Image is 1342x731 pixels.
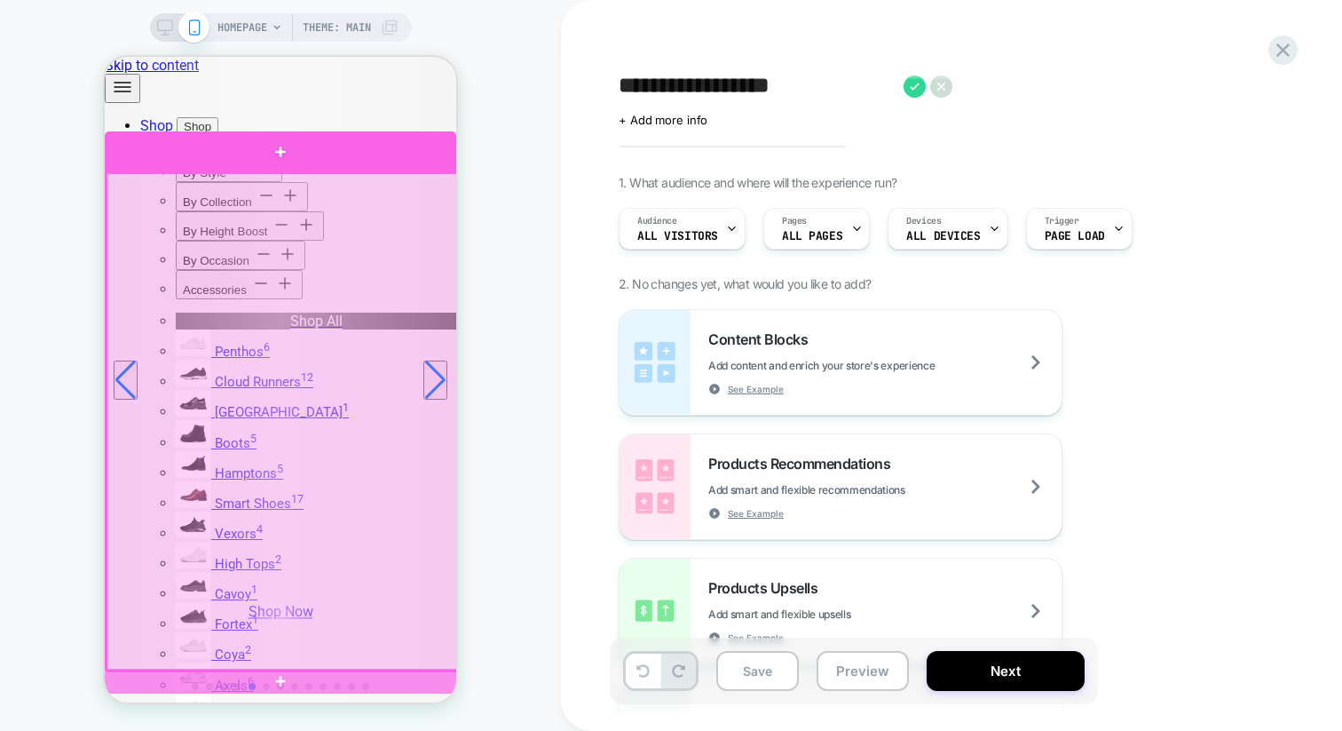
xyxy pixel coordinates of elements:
[708,608,939,621] span: Add smart and flexible upsells
[708,330,817,348] span: Content Blocks
[728,507,784,520] span: See Example
[619,175,896,190] span: 1. What audience and where will the experience run?
[619,276,871,291] span: 2. No changes yet, what would you like to add?
[906,230,980,242] span: ALL DEVICES
[782,230,842,242] span: ALL PAGES
[817,651,909,691] button: Preview
[1045,230,1105,242] span: Page Load
[708,455,899,473] span: Products Recommendations
[927,651,1085,691] button: Next
[637,230,718,242] span: All Visitors
[619,113,707,127] span: + Add more info
[782,215,807,227] span: Pages
[637,215,677,227] span: Audience
[217,13,267,42] span: HOMEPAGE
[708,579,826,597] span: Products Upsells
[1045,215,1079,227] span: Trigger
[303,13,371,42] span: Theme: MAIN
[728,632,784,644] span: See Example
[708,359,1023,372] span: Add content and enrich your store's experience
[728,383,784,395] span: See Example
[716,651,799,691] button: Save
[708,483,994,497] span: Add smart and flexible recommendations
[906,215,941,227] span: Devices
